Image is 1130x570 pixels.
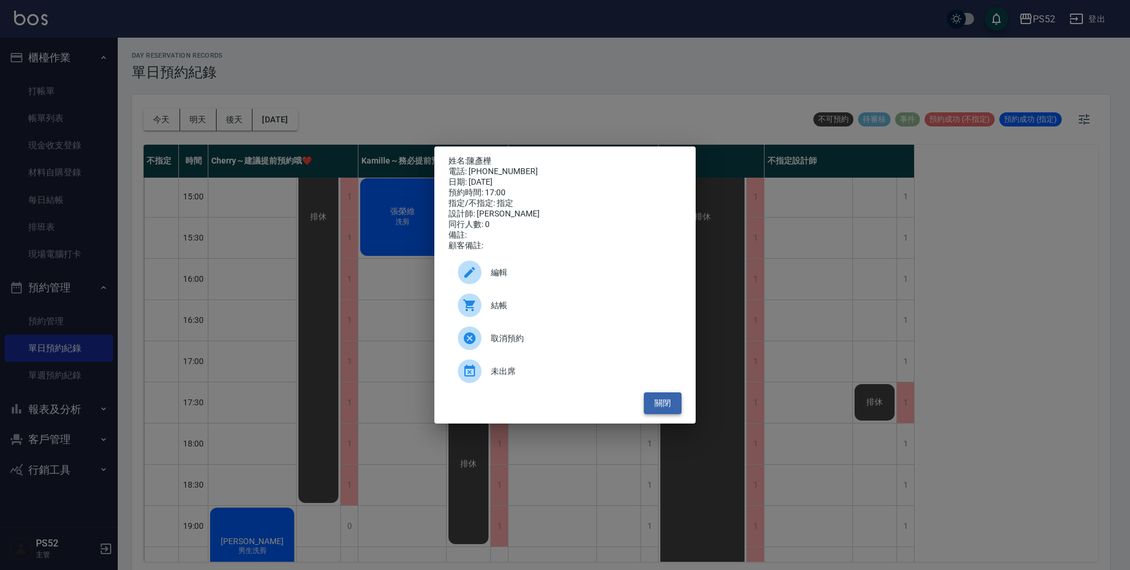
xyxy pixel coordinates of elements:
span: 編輯 [491,266,672,279]
span: 未出席 [491,365,672,378]
div: 設計師: [PERSON_NAME] [448,209,682,219]
span: 取消預約 [491,332,672,345]
div: 編輯 [448,256,682,289]
div: 取消預約 [448,322,682,355]
div: 同行人數: 0 [448,219,682,230]
div: 未出席 [448,355,682,388]
div: 預約時間: 17:00 [448,188,682,198]
span: 結帳 [491,299,672,312]
a: 結帳 [448,289,682,322]
div: 電話: [PHONE_NUMBER] [448,166,682,177]
div: 日期: [DATE] [448,177,682,188]
a: 陳彥樺 [467,156,491,165]
p: 姓名: [448,156,682,166]
button: 關閉 [644,392,682,414]
div: 指定/不指定: 指定 [448,198,682,209]
div: 顧客備註: [448,241,682,251]
div: 備註: [448,230,682,241]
